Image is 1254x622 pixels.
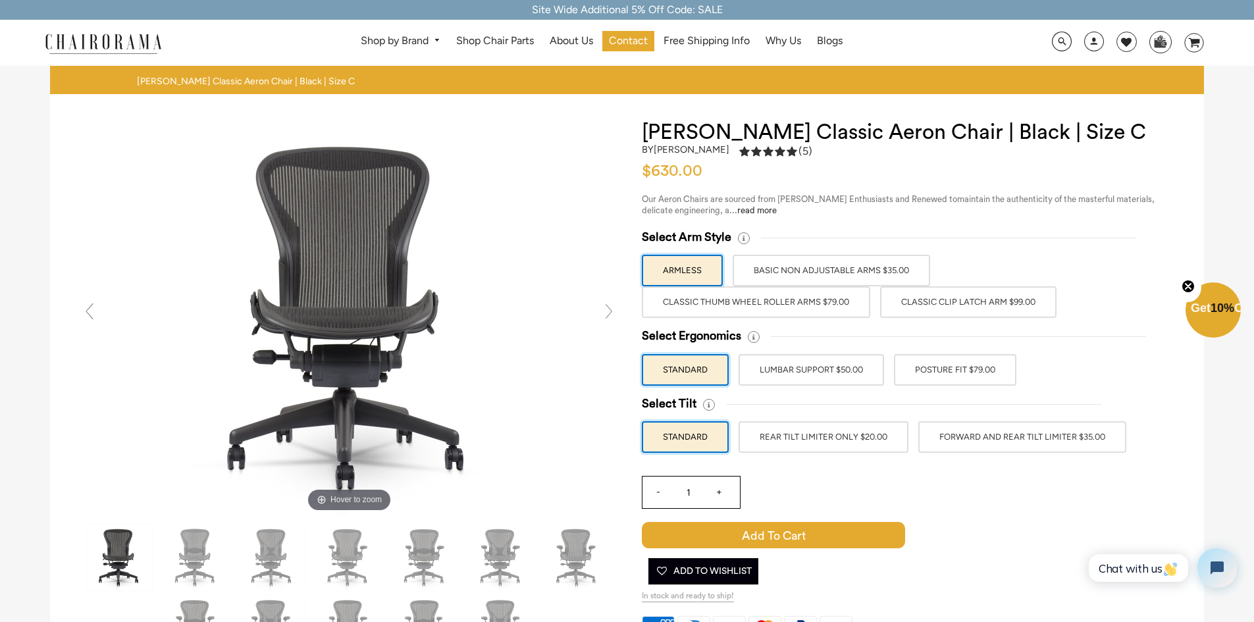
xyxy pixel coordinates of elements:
a: About Us [543,31,600,51]
img: Herman Miller Classic Aeron Chair | Black | Size C - chairorama [163,525,228,590]
button: Add to Cart [642,522,1017,548]
nav: breadcrumbs [137,76,359,88]
h2: by [642,144,729,155]
img: Herman Miller Classic Aeron Chair | Black | Size C - chairorama [544,525,610,590]
button: Add To Wishlist [648,558,758,584]
span: Blogs [817,34,843,48]
button: Close teaser [1175,272,1201,302]
img: Herman Miller Classic Aeron Chair | Black | Size C - chairorama [392,525,457,590]
a: Herman Miller Classic Aeron Chair | Black | Size C - chairoramaHover to zoom [152,311,547,323]
label: LUMBAR SUPPORT $50.00 [739,354,884,386]
a: Shop by Brand [354,31,447,51]
div: Get10%OffClose teaser [1186,284,1241,339]
a: Blogs [810,31,849,51]
label: Classic Thumb Wheel Roller Arms $79.00 [642,286,870,318]
img: chairorama [38,32,169,55]
label: Classic Clip Latch Arm $99.00 [880,286,1057,318]
img: Herman Miller Classic Aeron Chair | Black | Size C - chairorama [468,525,534,590]
img: Herman Miller Classic Aeron Chair | Black | Size C - chairorama [152,120,547,515]
span: Free Shipping Info [664,34,750,48]
span: Contact [609,34,648,48]
span: $630.00 [642,163,702,179]
span: Add to Cart [642,522,905,548]
label: STANDARD [642,354,729,386]
label: STANDARD [642,421,729,453]
img: Herman Miller Classic Aeron Chair | Black | Size C - chairorama [86,525,152,590]
input: - [642,477,674,508]
span: Why Us [766,34,801,48]
input: + [703,477,735,508]
span: Get Off [1191,301,1251,315]
span: Select Arm Style [642,230,731,245]
span: Our Aeron Chairs are sourced from [PERSON_NAME] Enthusiasts and Renewed to [642,195,957,203]
span: In stock and ready to ship! [642,591,734,602]
label: BASIC NON ADJUSTABLE ARMS $35.00 [733,255,930,286]
a: Shop Chair Parts [450,31,540,51]
label: REAR TILT LIMITER ONLY $20.00 [739,421,908,453]
img: Herman Miller Classic Aeron Chair | Black | Size C - chairorama [315,525,381,590]
img: WhatsApp_Image_2024-07-12_at_16.23.01.webp [1150,32,1170,51]
iframe: Tidio Chat [1074,537,1248,599]
a: Free Shipping Info [657,31,756,51]
a: Why Us [759,31,808,51]
nav: DesktopNavigation [225,31,978,55]
div: 5.0 rating (5 votes) [739,144,812,158]
a: [PERSON_NAME] [654,143,729,155]
span: 10% [1211,301,1234,315]
span: Shop Chair Parts [456,34,534,48]
a: 5.0 rating (5 votes) [739,144,812,162]
label: ARMLESS [642,255,723,286]
a: Contact [602,31,654,51]
span: Select Tilt [642,396,696,411]
img: Herman Miller Classic Aeron Chair | Black | Size C - chairorama [239,525,305,590]
h1: [PERSON_NAME] Classic Aeron Chair | Black | Size C [642,120,1178,144]
label: FORWARD AND REAR TILT LIMITER $35.00 [918,421,1126,453]
span: [PERSON_NAME] Classic Aeron Chair | Black | Size C [137,76,355,88]
a: read more [737,206,777,215]
span: Select Ergonomics [642,328,741,344]
span: About Us [550,34,593,48]
span: Add To Wishlist [655,558,752,584]
span: (5) [798,145,812,159]
label: POSTURE FIT $79.00 [894,354,1016,386]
